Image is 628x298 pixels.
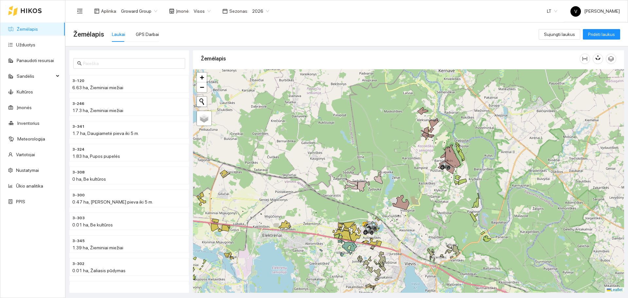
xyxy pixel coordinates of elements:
[252,6,269,16] span: 2026
[574,6,577,17] span: V
[583,29,620,40] button: Pridėti laukus
[101,8,117,15] span: Aplinka :
[17,121,40,126] a: Inventorius
[200,83,204,91] span: −
[17,105,32,110] a: Įmonės
[72,78,84,84] span: 3-120
[73,5,86,18] button: menu-fold
[72,146,84,153] span: 3-324
[580,56,590,61] span: column-width
[222,8,228,14] span: calendar
[583,32,620,37] a: Pridėti laukus
[17,26,38,32] a: Žemėlapis
[547,6,557,16] span: LT
[72,238,85,244] span: 3-345
[176,8,190,15] span: Įmonė :
[72,108,123,113] span: 17.3 ha, Žieminiai miežiai
[16,183,43,189] a: Ūkio analitika
[94,8,99,14] span: layout
[16,168,39,173] a: Nustatymai
[607,288,622,292] a: Leaflet
[72,176,106,182] span: 0 ha, Be kultūros
[72,261,84,267] span: 3-302
[72,124,85,130] span: 3-341
[17,70,54,83] span: Sandėlis
[77,8,83,14] span: menu-fold
[197,111,211,125] a: Layers
[136,31,159,38] div: GPS Darbai
[77,61,82,66] span: search
[16,199,25,204] a: PPIS
[16,152,35,157] a: Vartotojai
[72,101,84,107] span: 3-246
[201,49,580,68] div: Žemėlapis
[72,215,85,221] span: 3-303
[169,8,174,14] span: shop
[73,29,104,40] span: Žemėlapis
[72,199,153,205] span: 0.47 ha, [PERSON_NAME] pieva iki 5 m.
[570,8,620,14] span: [PERSON_NAME]
[72,268,126,273] span: 0.01 ha, Žaliasis pūdymas
[200,73,204,81] span: +
[16,42,35,47] a: Užduotys
[17,89,33,94] a: Kultūros
[197,82,207,92] a: Zoom out
[17,136,45,141] a: Meteorologija
[72,131,139,136] span: 1.7 ha, Daugiametė pieva iki 5 m.
[121,6,157,16] span: Groward Group
[197,97,207,107] button: Initiate a new search
[229,8,248,15] span: Sezonas :
[197,73,207,82] a: Zoom in
[72,245,123,250] span: 1.39 ha, Žieminiai miežiai
[17,58,54,63] a: Panaudoti resursai
[539,29,580,40] button: Sujungti laukus
[72,85,123,90] span: 6.63 ha, Žieminiai miežiai
[72,154,120,159] span: 1.83 ha, Pupos pupelės
[72,222,113,227] span: 0.01 ha, Be kultūros
[112,31,125,38] div: Laukai
[539,32,580,37] a: Sujungti laukus
[72,284,85,290] span: 3-088
[588,31,615,38] span: Pridėti laukus
[580,54,590,64] button: column-width
[72,192,85,198] span: 3-300
[72,169,85,175] span: 3-308
[194,6,211,16] span: Visos
[544,31,575,38] span: Sujungti laukus
[83,60,181,67] input: Paieška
